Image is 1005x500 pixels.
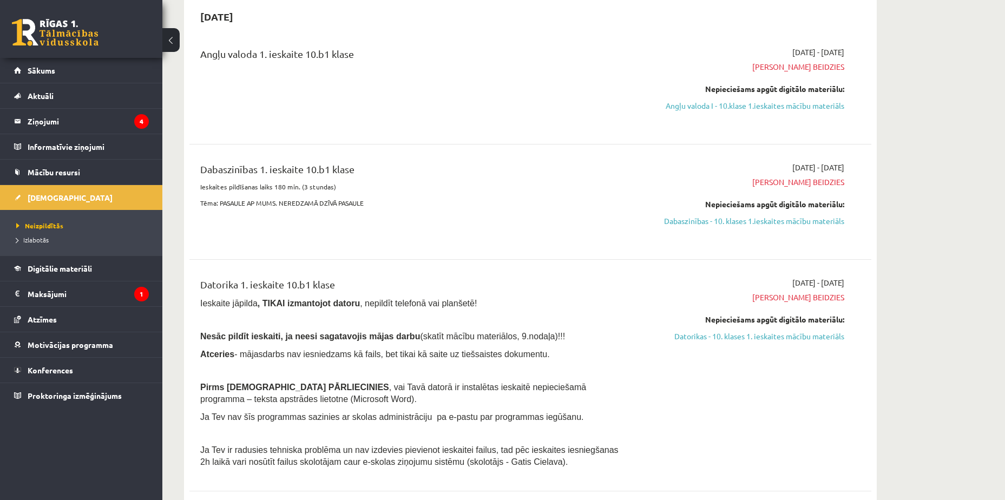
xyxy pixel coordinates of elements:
span: [DATE] - [DATE] [792,277,844,288]
a: Konferences [14,358,149,383]
a: Aktuāli [14,83,149,108]
p: Tēma: PASAULE AP MUMS. NEREDZAMĀ DZĪVĀ PASAULE [200,198,624,208]
span: Pirms [DEMOGRAPHIC_DATA] PĀRLIECINIES [200,383,389,392]
div: Nepieciešams apgūt digitālo materiālu: [640,199,844,210]
a: Mācību resursi [14,160,149,185]
legend: Ziņojumi [28,109,149,134]
span: Neizpildītās [16,221,63,230]
span: - mājasdarbs nav iesniedzams kā fails, bet tikai kā saite uz tiešsaistes dokumentu. [200,350,550,359]
legend: Maksājumi [28,281,149,306]
a: Proktoringa izmēģinājums [14,383,149,408]
a: Dabaszinības - 10. klases 1.ieskaites mācību materiāls [640,215,844,227]
span: [DATE] - [DATE] [792,162,844,173]
span: Mācību resursi [28,167,80,177]
span: Nesāc pildīt ieskaiti, ja neesi sagatavojis mājas darbu [200,332,420,341]
span: [DATE] - [DATE] [792,47,844,58]
a: Informatīvie ziņojumi [14,134,149,159]
b: , TIKAI izmantojot datoru [258,299,360,308]
span: Izlabotās [16,235,49,244]
b: Atceries [200,350,234,359]
a: Maksājumi1 [14,281,149,306]
legend: Informatīvie ziņojumi [28,134,149,159]
div: Nepieciešams apgūt digitālo materiālu: [640,83,844,95]
span: Digitālie materiāli [28,264,92,273]
span: Konferences [28,365,73,375]
a: Datorikas - 10. klases 1. ieskaites mācību materiāls [640,331,844,342]
span: Atzīmes [28,314,57,324]
span: Motivācijas programma [28,340,113,350]
span: Ja Tev nav šīs programmas sazinies ar skolas administrāciju pa e-pastu par programmas iegūšanu. [200,412,583,422]
a: Digitālie materiāli [14,256,149,281]
div: Angļu valoda 1. ieskaite 10.b1 klase [200,47,624,67]
i: 4 [134,114,149,129]
span: Ja Tev ir radusies tehniska problēma un nav izdevies pievienot ieskaitei failus, tad pēc ieskaite... [200,445,619,466]
a: Sākums [14,58,149,83]
p: Ieskaites pildīšanas laiks 180 min. (3 stundas) [200,182,624,192]
a: Ziņojumi4 [14,109,149,134]
span: Sākums [28,65,55,75]
span: Ieskaite jāpilda , nepildīt telefonā vai planšetē! [200,299,477,308]
a: Neizpildītās [16,221,152,231]
a: Motivācijas programma [14,332,149,357]
a: Angļu valoda I - 10.klase 1.ieskaites mācību materiāls [640,100,844,111]
span: Proktoringa izmēģinājums [28,391,122,400]
i: 1 [134,287,149,301]
a: Izlabotās [16,235,152,245]
span: [PERSON_NAME] beidzies [640,292,844,303]
span: [PERSON_NAME] beidzies [640,176,844,188]
div: Datorika 1. ieskaite 10.b1 klase [200,277,624,297]
span: [DEMOGRAPHIC_DATA] [28,193,113,202]
a: [DEMOGRAPHIC_DATA] [14,185,149,210]
span: Aktuāli [28,91,54,101]
div: Nepieciešams apgūt digitālo materiālu: [640,314,844,325]
span: , vai Tavā datorā ir instalētas ieskaitē nepieciešamā programma – teksta apstrādes lietotne (Micr... [200,383,586,404]
div: Dabaszinības 1. ieskaite 10.b1 klase [200,162,624,182]
span: [PERSON_NAME] beidzies [640,61,844,73]
a: Atzīmes [14,307,149,332]
h2: [DATE] [189,4,244,29]
a: Rīgas 1. Tālmācības vidusskola [12,19,98,46]
span: (skatīt mācību materiālos, 9.nodaļa)!!! [420,332,565,341]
